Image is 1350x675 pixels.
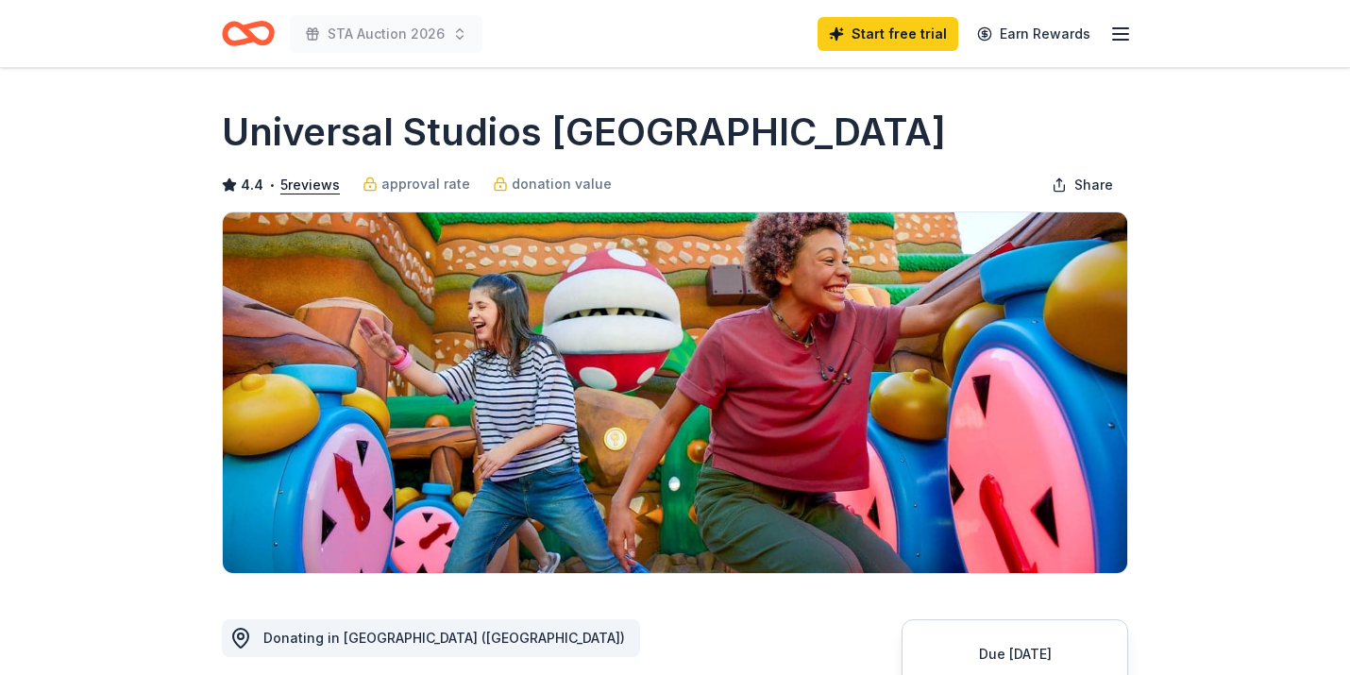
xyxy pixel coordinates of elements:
[269,177,276,193] span: •
[493,173,612,195] a: donation value
[1074,174,1113,196] span: Share
[328,23,445,45] span: STA Auction 2026
[222,11,275,56] a: Home
[512,173,612,195] span: donation value
[363,173,470,195] a: approval rate
[925,643,1105,666] div: Due [DATE]
[1037,166,1128,204] button: Share
[263,630,625,646] span: Donating in [GEOGRAPHIC_DATA] ([GEOGRAPHIC_DATA])
[966,17,1102,51] a: Earn Rewards
[241,174,263,196] span: 4.4
[818,17,958,51] a: Start free trial
[381,173,470,195] span: approval rate
[223,212,1127,573] img: Image for Universal Studios Hollywood
[222,106,946,159] h1: Universal Studios [GEOGRAPHIC_DATA]
[290,15,482,53] button: STA Auction 2026
[280,174,340,196] button: 5reviews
